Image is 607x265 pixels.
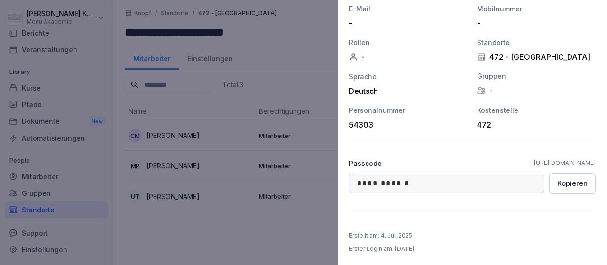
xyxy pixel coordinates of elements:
[349,105,468,115] div: Personalnummer
[534,159,596,167] a: [URL][DOMAIN_NAME]
[349,72,468,82] div: Sprache
[477,18,591,28] div: -
[477,52,596,62] div: 472 - [GEOGRAPHIC_DATA]
[477,120,591,129] div: 472
[349,245,414,253] p: Erster Login am : [DATE]
[477,86,596,95] div: -
[349,4,468,14] div: E-Mail
[477,105,596,115] div: Kostenstelle
[557,178,588,189] div: Kopieren
[349,158,382,168] p: Passcode
[349,37,468,47] div: Rollen
[477,4,596,14] div: Mobilnummer
[349,120,463,129] div: 54303
[349,18,463,28] div: -
[349,231,412,240] p: Erstellt am : 4. Juli 2025
[549,173,596,194] button: Kopieren
[349,86,468,96] div: Deutsch
[477,37,596,47] div: Standorte
[349,52,468,62] div: -
[477,71,596,81] div: Gruppen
